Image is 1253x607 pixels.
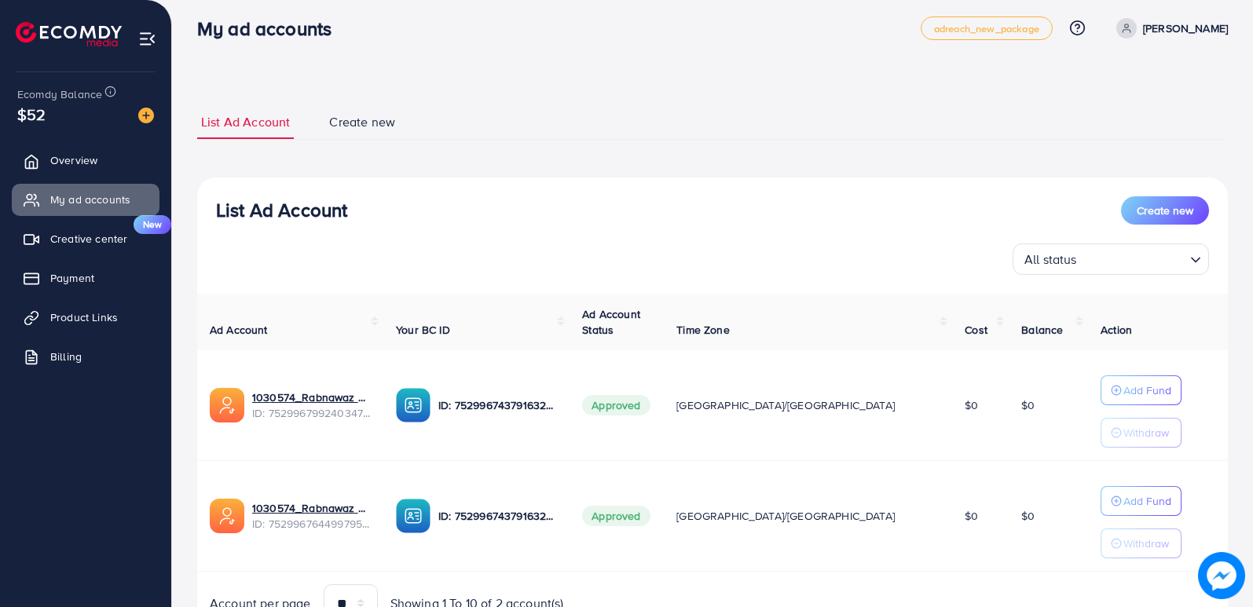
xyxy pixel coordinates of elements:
span: adreach_new_package [934,24,1039,34]
span: [GEOGRAPHIC_DATA]/[GEOGRAPHIC_DATA] [676,508,895,524]
span: Cost [965,322,987,338]
p: Add Fund [1123,492,1171,510]
p: Withdraw [1123,534,1169,553]
span: Approved [582,506,650,526]
span: Creative center [50,231,127,247]
span: Overview [50,152,97,168]
a: [PERSON_NAME] [1110,18,1228,38]
a: Overview [12,144,159,176]
span: Balance [1021,322,1063,338]
span: Ad Account [210,322,268,338]
span: Ecomdy Balance [17,86,102,102]
span: New [134,215,171,234]
div: <span class='underline'>1030574_Rabnawaz okz_1753207225662</span></br>7529967644997959697 [252,500,371,532]
span: Product Links [50,309,118,325]
div: Search for option [1013,243,1209,275]
span: Create new [329,113,395,131]
button: Add Fund [1101,486,1182,516]
img: menu [138,30,156,48]
p: ID: 7529967437916323857 [438,396,557,415]
button: Create new [1121,196,1209,225]
span: Time Zone [676,322,729,338]
button: Withdraw [1101,528,1182,558]
img: logo [16,22,122,46]
h3: My ad accounts [197,17,344,40]
p: [PERSON_NAME] [1143,19,1228,38]
span: Action [1101,322,1132,338]
img: ic-ba-acc.ded83a64.svg [396,499,430,533]
button: Add Fund [1101,375,1182,405]
span: List Ad Account [201,113,290,131]
a: Creative centerNew [12,223,159,254]
a: adreach_new_package [921,16,1053,40]
span: $0 [1021,508,1035,524]
span: Your BC ID [396,322,450,338]
span: All status [1021,248,1080,271]
p: Withdraw [1123,423,1169,442]
img: image [138,108,154,123]
a: 1030574_Rabnawaz okz 2_1753207316055 [252,389,371,405]
img: ic-ads-acc.e4c84228.svg [210,388,244,422]
a: My ad accounts [12,184,159,215]
a: Payment [12,262,159,294]
a: Product Links [12,302,159,333]
span: ID: 7529967644997959697 [252,516,371,532]
span: Approved [582,395,650,415]
span: $0 [965,397,978,413]
span: Create new [1137,203,1193,218]
a: Billing [12,341,159,372]
span: $0 [1021,397,1035,413]
p: Add Fund [1123,381,1171,400]
span: Billing [50,349,82,364]
img: ic-ba-acc.ded83a64.svg [396,388,430,422]
p: ID: 7529967437916323857 [438,506,557,525]
a: 1030574_Rabnawaz okz_1753207225662 [252,500,371,516]
img: image [1198,552,1245,599]
h3: List Ad Account [216,199,347,221]
button: Withdraw [1101,418,1182,448]
span: [GEOGRAPHIC_DATA]/[GEOGRAPHIC_DATA] [676,397,895,413]
span: $0 [965,508,978,524]
span: My ad accounts [50,192,130,207]
div: <span class='underline'>1030574_Rabnawaz okz 2_1753207316055</span></br>7529967992403476497 [252,389,371,422]
span: $52 [17,103,46,126]
span: ID: 7529967992403476497 [252,405,371,421]
img: ic-ads-acc.e4c84228.svg [210,499,244,533]
span: Payment [50,270,94,286]
span: Ad Account Status [582,306,640,338]
input: Search for option [1082,245,1184,271]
